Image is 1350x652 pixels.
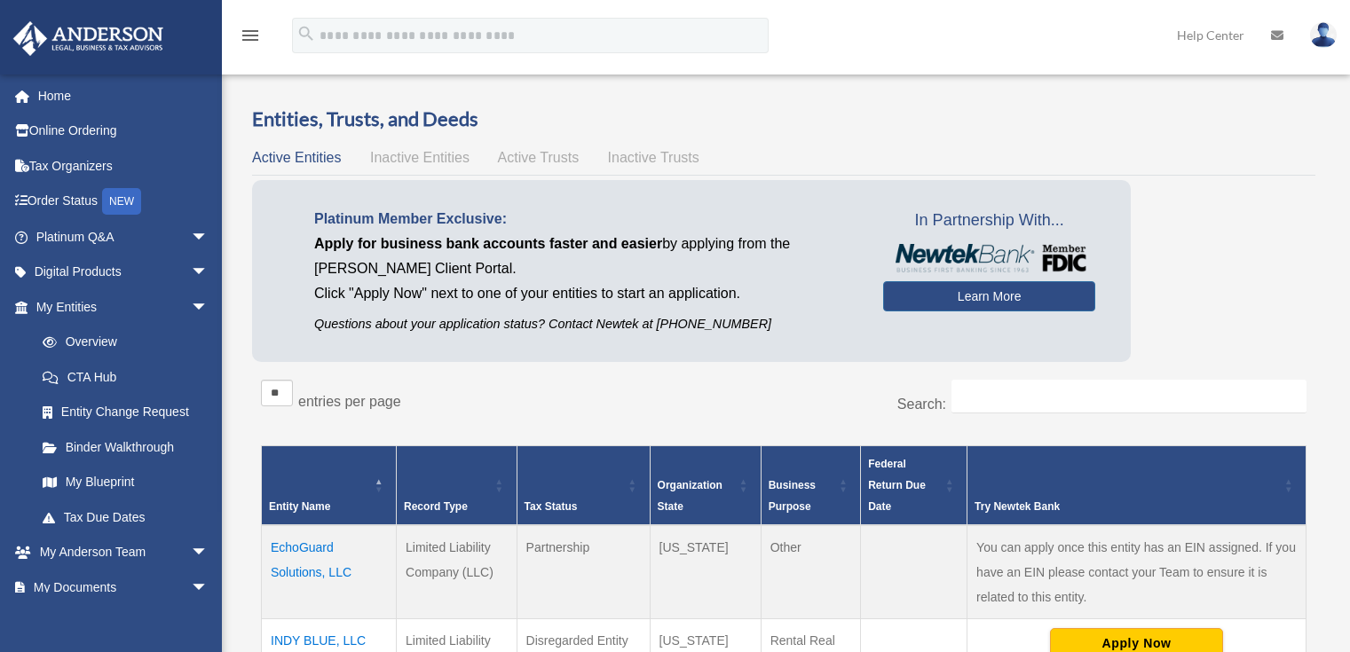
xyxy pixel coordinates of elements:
td: Limited Liability Company (LLC) [397,525,517,619]
th: Tax Status: Activate to sort [517,445,650,525]
p: Questions about your application status? Contact Newtek at [PHONE_NUMBER] [314,313,857,335]
div: NEW [102,188,141,215]
img: NewtekBankLogoSM.png [892,244,1086,272]
a: My Anderson Teamarrow_drop_down [12,535,235,570]
a: Platinum Q&Aarrow_drop_down [12,219,235,255]
i: search [296,24,316,43]
span: In Partnership With... [883,207,1095,235]
img: Anderson Advisors Platinum Portal [8,21,169,56]
span: arrow_drop_down [191,289,226,326]
a: Online Ordering [12,114,235,149]
span: Active Entities [252,150,341,165]
a: CTA Hub [25,359,226,395]
a: Learn More [883,281,1095,311]
span: Organization State [658,479,722,513]
a: Binder Walkthrough [25,429,226,465]
th: Organization State: Activate to sort [650,445,761,525]
a: Tax Organizers [12,148,235,184]
th: Try Newtek Bank : Activate to sort [967,445,1307,525]
a: My Blueprint [25,465,226,500]
p: Platinum Member Exclusive: [314,207,857,232]
p: Click "Apply Now" next to one of your entities to start an application. [314,281,857,306]
td: EchoGuard Solutions, LLC [262,525,397,619]
td: Other [761,525,861,619]
a: Digital Productsarrow_drop_down [12,255,235,290]
td: Partnership [517,525,650,619]
span: Federal Return Due Date [868,458,926,513]
th: Federal Return Due Date: Activate to sort [861,445,967,525]
a: Home [12,78,235,114]
span: Inactive Trusts [608,150,699,165]
i: menu [240,25,261,46]
span: Record Type [404,500,468,513]
a: menu [240,31,261,46]
img: User Pic [1310,22,1337,48]
span: Business Purpose [769,479,816,513]
td: You can apply once this entity has an EIN assigned. If you have an EIN please contact your Team t... [967,525,1307,619]
label: Search: [897,397,946,412]
span: Apply for business bank accounts faster and easier [314,236,662,251]
a: Overview [25,325,217,360]
label: entries per page [298,394,401,409]
span: arrow_drop_down [191,570,226,606]
div: Try Newtek Bank [975,496,1279,517]
th: Business Purpose: Activate to sort [761,445,861,525]
td: [US_STATE] [650,525,761,619]
a: Tax Due Dates [25,499,226,535]
a: Entity Change Request [25,395,226,430]
th: Record Type: Activate to sort [397,445,517,525]
p: by applying from the [PERSON_NAME] Client Portal. [314,232,857,281]
th: Entity Name: Activate to invert sorting [262,445,397,525]
a: My Documentsarrow_drop_down [12,570,235,605]
span: Tax Status [525,500,578,513]
span: arrow_drop_down [191,535,226,571]
span: Active Trusts [498,150,580,165]
span: Inactive Entities [370,150,470,165]
span: arrow_drop_down [191,255,226,291]
a: My Entitiesarrow_drop_down [12,289,226,325]
h3: Entities, Trusts, and Deeds [252,106,1315,133]
a: Order StatusNEW [12,184,235,220]
span: arrow_drop_down [191,219,226,255]
span: Entity Name [269,500,330,513]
